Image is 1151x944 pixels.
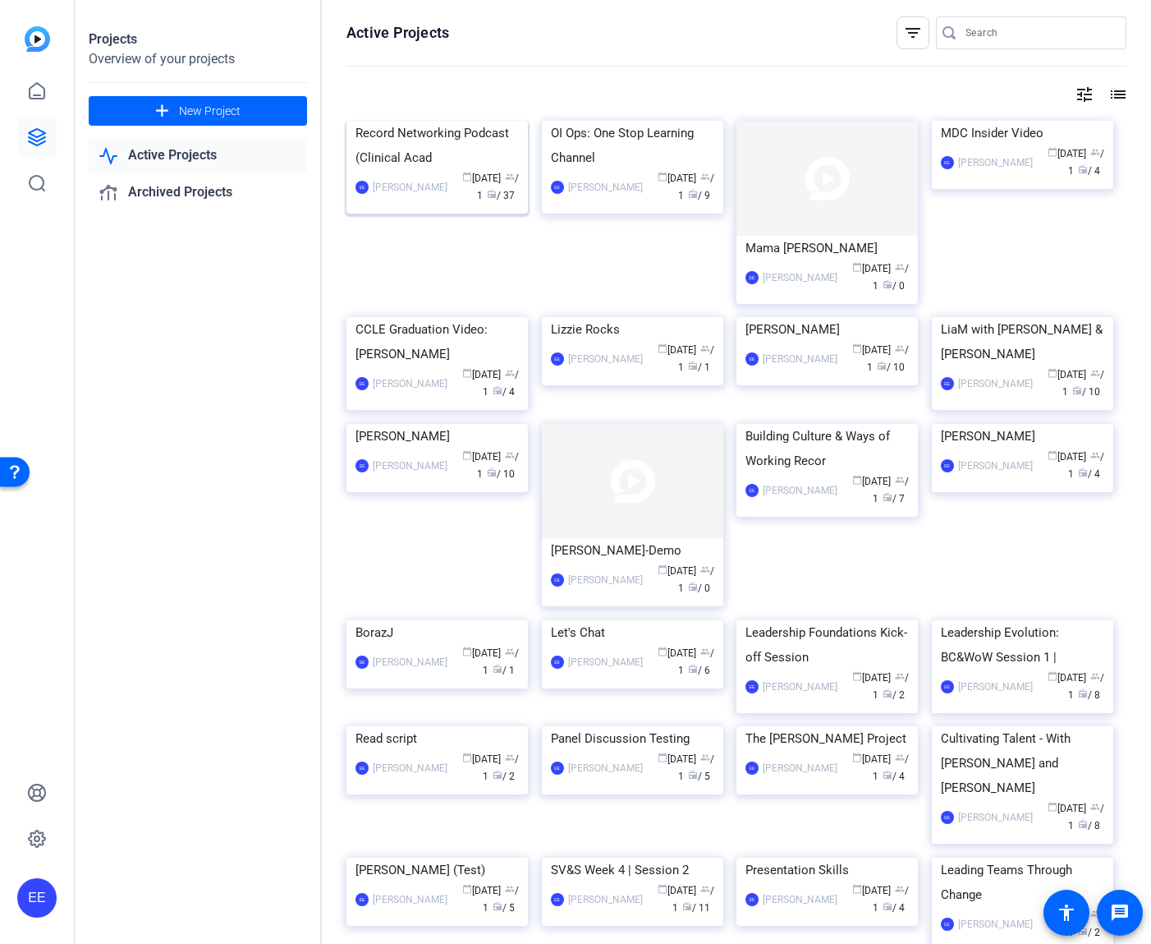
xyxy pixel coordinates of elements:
div: EE [17,878,57,918]
span: group [895,343,905,353]
span: / 4 [1078,468,1100,480]
span: calendar_today [1048,671,1057,681]
span: calendar_today [658,172,667,182]
span: [DATE] [462,753,501,765]
span: radio [877,361,887,371]
span: group [700,753,710,762]
div: Lizzie Rocks [551,317,714,342]
span: / 4 [1078,165,1100,177]
span: group [505,884,515,894]
span: [DATE] [462,173,501,184]
span: group [895,753,905,762]
span: [DATE] [1048,803,1086,814]
span: group [1090,147,1100,157]
img: blue-gradient.svg [25,26,50,52]
div: [PERSON_NAME] [763,760,837,776]
div: EE [355,762,369,775]
span: radio [682,901,692,911]
span: calendar_today [1048,368,1057,378]
div: Let's Chat [551,620,714,645]
span: / 37 [487,190,515,201]
span: [DATE] [852,476,891,487]
span: radio [493,385,502,395]
span: group [1090,909,1100,919]
span: / 8 [1078,689,1100,701]
div: [PERSON_NAME] [373,458,447,474]
div: [PERSON_NAME]-Demo [551,538,714,563]
span: / 1 [1068,451,1104,480]
span: / 1 [873,672,909,701]
span: radio [688,189,698,199]
span: [DATE] [852,885,891,896]
div: EE [551,573,564,587]
span: group [505,172,515,182]
div: [PERSON_NAME] [568,760,643,776]
span: calendar_today [462,172,472,182]
span: / 1 [688,361,710,373]
div: Leading Teams Through Change [941,858,1104,907]
mat-icon: add [152,101,172,122]
span: [DATE] [1048,369,1086,380]
span: calendar_today [852,475,862,485]
mat-icon: accessibility [1057,903,1076,923]
div: Record Networking Podcast (Clinical Acad [355,121,519,170]
span: calendar_today [658,343,667,353]
span: / 1 [483,885,519,914]
div: EE [355,377,369,390]
div: The [PERSON_NAME] Project [745,726,909,751]
div: OI Ops: One Stop Learning Channel [551,121,714,170]
div: Panel Discussion Testing [551,726,714,751]
span: calendar_today [658,753,667,762]
span: / 8 [1078,820,1100,831]
span: / 1 [873,476,909,504]
div: EE [355,181,369,194]
div: [PERSON_NAME] [568,572,643,588]
mat-icon: message [1110,903,1130,923]
mat-icon: filter_list [903,23,923,43]
span: radio [1078,164,1088,174]
div: SV&S Week 4 | Session 2 [551,858,714,882]
div: BorazJ [355,620,519,645]
span: / 7 [883,493,905,504]
div: EE [355,656,369,669]
div: EE [941,680,954,693]
span: / 1 [1068,909,1104,938]
span: / 4 [883,902,905,914]
span: / 2 [493,771,515,782]
span: group [1090,450,1100,460]
span: radio [883,901,892,911]
span: [DATE] [462,369,501,380]
span: radio [1078,688,1088,698]
div: Leadership Evolution: BC&WoW Session 1 | [941,620,1104,670]
span: calendar_today [462,647,472,656]
div: CCLE Graduation Video: [PERSON_NAME] [355,317,519,366]
span: [DATE] [852,753,891,765]
span: calendar_today [462,884,472,894]
span: [DATE] [1048,451,1086,463]
div: EE [551,181,564,194]
span: [DATE] [1048,672,1086,684]
div: EE [745,680,759,693]
span: group [505,450,515,460]
span: New Project [179,103,241,120]
span: / 10 [877,361,905,373]
span: calendar_today [658,884,667,894]
span: calendar_today [658,647,667,656]
span: group [700,343,710,353]
span: [DATE] [658,753,696,765]
span: group [505,368,515,378]
div: Projects [89,30,307,49]
span: / 1 [477,451,519,480]
span: calendar_today [852,884,862,894]
div: EE [745,893,759,906]
div: Building Culture & Ways of Working Recor [745,424,909,473]
a: Active Projects [89,139,307,173]
span: radio [688,582,698,592]
span: group [1090,802,1100,812]
span: calendar_today [1048,147,1057,157]
div: Overview of your projects [89,49,307,69]
div: [PERSON_NAME] [958,458,1033,474]
div: [PERSON_NAME] [568,179,643,196]
div: Leadership Foundations Kick-off Session [745,620,909,670]
div: [PERSON_NAME] [568,351,643,367]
